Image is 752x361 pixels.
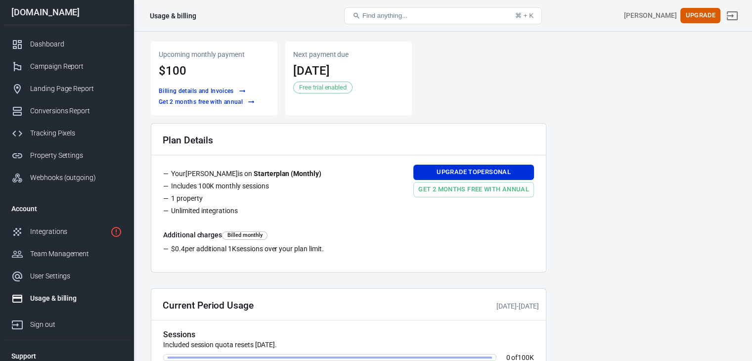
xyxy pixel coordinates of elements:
a: Sign out [720,4,744,28]
div: Conversions Report [30,106,122,116]
a: Tracking Pixels [3,122,130,144]
button: Billing details and Invoices [156,86,248,96]
div: Account id: KjJWOuxV [624,10,676,21]
a: Dashboard [3,33,130,55]
div: [DOMAIN_NAME] [3,8,130,17]
div: Campaign Report [30,61,122,72]
div: Webhooks (outgoing) [30,173,122,183]
a: Sign out [3,310,130,336]
a: Property Settings [3,144,130,167]
time: 2025-09-18T14:03:43-04:00 [293,64,330,78]
span: Find anything... [362,12,407,19]
div: Integrations [30,226,106,237]
li: Includes 100K monthly sessions [163,181,329,193]
span: Free trial enabled [296,83,350,92]
div: Landing Page Report [30,84,122,94]
div: Usage & billing [30,293,122,304]
a: Integrations [3,221,130,243]
li: Account [3,197,130,221]
p: Included session quota resets [DATE]. [163,340,534,350]
a: Get 2 months free with annual [156,97,257,107]
a: Upgrade toPersonal [413,165,534,180]
li: per additional sessions over your plan limit. [163,244,534,256]
div: Sign out [30,319,122,330]
h5: Sessions [163,330,534,340]
h2: Current Period Usage [163,300,254,311]
p: of [504,354,534,361]
span: - [496,302,538,310]
div: Tracking Pixels [30,128,122,138]
div: Dashboard [30,39,122,49]
span: 1K [228,245,236,253]
time: 2025-09-04T13:35:21-04:00 [496,302,517,310]
div: Property Settings [30,150,122,161]
a: Conversions Report [3,100,130,122]
time: 2025-09-18T14:03:43-04:00 [519,302,539,310]
a: User Settings [3,265,130,287]
div: User Settings [30,271,122,281]
h6: Additional charges [163,230,534,240]
strong: Starter plan ( Monthly ) [254,170,321,178]
li: Your [PERSON_NAME] is on [163,169,329,181]
li: 1 property [163,193,329,206]
p: Next payment due [293,49,404,60]
a: Campaign Report [3,55,130,78]
p: Upcoming monthly payment [159,49,269,60]
div: Usage & billing [150,11,196,21]
div: Team Management [30,249,122,259]
button: Upgrade [680,8,720,23]
span: Billed monthly [225,231,264,240]
li: Unlimited integrations [163,206,329,218]
a: Landing Page Report [3,78,130,100]
a: Usage & billing [3,287,130,310]
span: $0.4 [171,245,185,253]
a: Team Management [3,243,130,265]
button: Find anything...⌘ + K [344,7,542,24]
h2: Plan Details [163,135,213,145]
a: Webhooks (outgoing) [3,167,130,189]
svg: 1 networks not verified yet [110,226,122,238]
a: Get 2 months free with annual [413,182,534,197]
div: ⌘ + K [515,12,533,19]
span: $100 [159,64,186,78]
